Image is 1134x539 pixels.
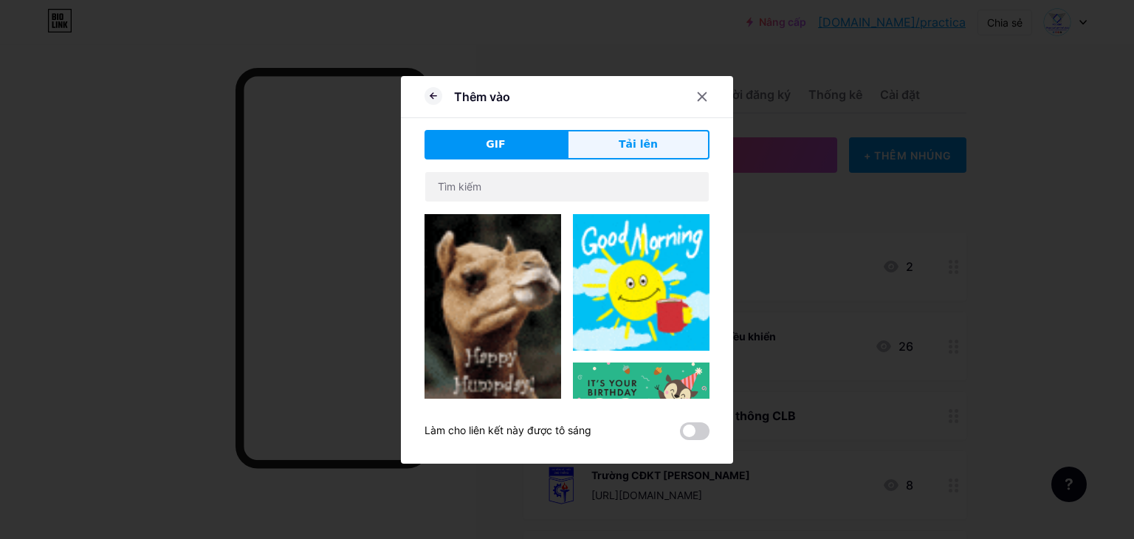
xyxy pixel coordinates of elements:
[425,214,561,421] img: Gihpy
[567,130,709,159] button: Tải lên
[425,130,567,159] button: GIF
[573,214,709,351] img: Gihpy
[619,138,658,150] font: Tải lên
[425,424,591,436] font: Làm cho liên kết này được tô sáng
[486,138,505,150] font: GIF
[573,363,709,455] img: Gihpy
[425,172,709,202] input: Tìm kiếm
[454,89,510,104] font: Thêm vào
